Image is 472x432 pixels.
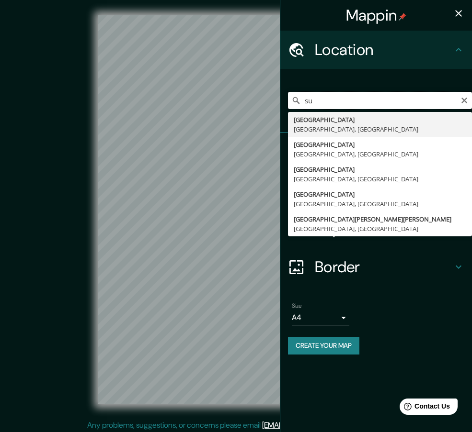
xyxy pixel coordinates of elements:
[292,310,349,325] div: A4
[280,31,472,69] div: Location
[294,115,466,124] div: [GEOGRAPHIC_DATA]
[288,92,472,109] input: Pick your city or area
[315,219,453,238] h4: Layout
[399,13,406,21] img: pin-icon.png
[262,420,380,430] a: [EMAIL_ADDRESS][DOMAIN_NAME]
[460,95,468,104] button: Clear
[280,210,472,248] div: Layout
[294,189,466,199] div: [GEOGRAPHIC_DATA]
[294,149,466,159] div: [GEOGRAPHIC_DATA], [GEOGRAPHIC_DATA]
[387,395,461,421] iframe: Help widget launcher
[294,165,466,174] div: [GEOGRAPHIC_DATA]
[294,214,466,224] div: [GEOGRAPHIC_DATA][PERSON_NAME][PERSON_NAME]
[292,302,302,310] label: Size
[294,174,466,184] div: [GEOGRAPHIC_DATA], [GEOGRAPHIC_DATA]
[294,140,466,149] div: [GEOGRAPHIC_DATA]
[280,133,472,171] div: Pins
[315,257,453,277] h4: Border
[294,199,466,209] div: [GEOGRAPHIC_DATA], [GEOGRAPHIC_DATA]
[315,40,453,59] h4: Location
[346,6,407,25] h4: Mappin
[294,224,466,233] div: [GEOGRAPHIC_DATA], [GEOGRAPHIC_DATA]
[280,248,472,286] div: Border
[87,420,382,431] p: Any problems, suggestions, or concerns please email .
[280,171,472,210] div: Style
[98,15,374,404] canvas: Map
[294,124,466,134] div: [GEOGRAPHIC_DATA], [GEOGRAPHIC_DATA]
[288,337,359,354] button: Create your map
